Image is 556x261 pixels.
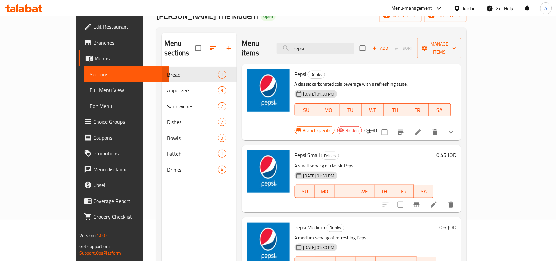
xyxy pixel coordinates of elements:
span: Dishes [167,118,218,126]
span: 4 [218,167,226,173]
div: items [218,71,226,79]
span: Get support on: [79,242,110,251]
button: sort-choices [362,124,378,140]
button: Branch-specific-item [393,124,409,140]
span: Select all sections [191,41,205,55]
a: Coverage Report [79,193,169,209]
button: SA [429,103,451,116]
div: items [218,86,226,94]
button: show more [443,124,459,140]
h6: 0.45 JOD [436,150,456,160]
svg: Show Choices [447,128,455,136]
button: Branch-specific-item [409,197,425,212]
div: Jordan [463,5,476,12]
span: Pepsi Medium [295,222,325,232]
span: Menu disclaimer [93,165,164,173]
span: Drinks [308,71,325,78]
span: Drinks [322,152,339,160]
a: Upsell [79,177,169,193]
button: SA [414,185,434,198]
button: SU [295,185,315,198]
button: WE [354,185,374,198]
a: Promotions [79,146,169,161]
span: Coupons [93,134,164,142]
a: Edit Restaurant [79,19,169,35]
a: Sections [84,66,169,82]
span: Sections [90,70,164,78]
span: Select section [356,41,370,55]
a: Edit menu item [430,201,438,209]
div: items [218,150,226,158]
span: 1 [218,151,226,157]
span: import [385,12,416,20]
button: TU [335,185,354,198]
span: Menus [95,54,164,62]
span: [DATE] 01:30 PM [301,245,337,251]
img: Pepsi Small [247,150,290,193]
span: Version: [79,231,96,240]
p: A classic carbonated cola beverage with a refreshing taste. [295,80,451,88]
span: Sandwiches [167,102,218,110]
a: Choice Groups [79,114,169,130]
span: Upsell [93,181,164,189]
div: Drinks [321,152,339,160]
span: export [430,12,461,20]
button: Manage items [417,38,461,58]
span: FR [397,187,411,196]
a: Full Menu View [84,82,169,98]
span: 9 [218,87,226,94]
div: Fatteh1 [162,146,237,162]
span: Add [371,45,389,52]
span: Bowls [167,134,218,142]
span: WE [357,187,372,196]
div: Open [261,13,276,21]
span: Sort sections [205,40,221,56]
span: 9 [218,135,226,141]
span: FR [409,105,426,115]
a: Edit menu item [414,128,422,136]
a: Branches [79,35,169,50]
span: 1.0.0 [97,231,107,240]
div: items [218,134,226,142]
a: Menu disclaimer [79,161,169,177]
button: TH [375,185,394,198]
span: TH [377,187,392,196]
span: Select to update [378,125,392,139]
span: A [545,5,547,12]
span: MO [318,187,332,196]
span: Edit Restaurant [93,23,164,31]
button: Add [370,43,391,53]
span: Open [261,14,276,19]
span: Pepsi Small [295,150,320,160]
a: Support.OpsPlatform [79,249,121,257]
button: FR [406,103,429,116]
img: Pepsi [247,69,290,112]
span: Appetizers [167,86,218,94]
span: Full Menu View [90,86,164,94]
button: SU [295,103,318,116]
p: A medium serving of refreshing Pepsi. [295,234,437,242]
button: FR [394,185,414,198]
a: Edit Menu [84,98,169,114]
span: SA [431,105,449,115]
span: Drinks [167,166,218,174]
button: MO [315,185,335,198]
button: TU [340,103,362,116]
div: Bread1 [162,67,237,82]
span: Bread [167,71,218,79]
span: Branches [93,39,164,47]
button: delete [443,197,459,212]
span: Grocery Checklist [93,213,164,221]
span: SU [298,187,312,196]
div: items [218,102,226,110]
span: Add item [370,43,391,53]
div: Drinks [327,224,344,232]
div: Drinks4 [162,162,237,178]
div: Bowls9 [162,130,237,146]
span: Hidden [343,127,362,134]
